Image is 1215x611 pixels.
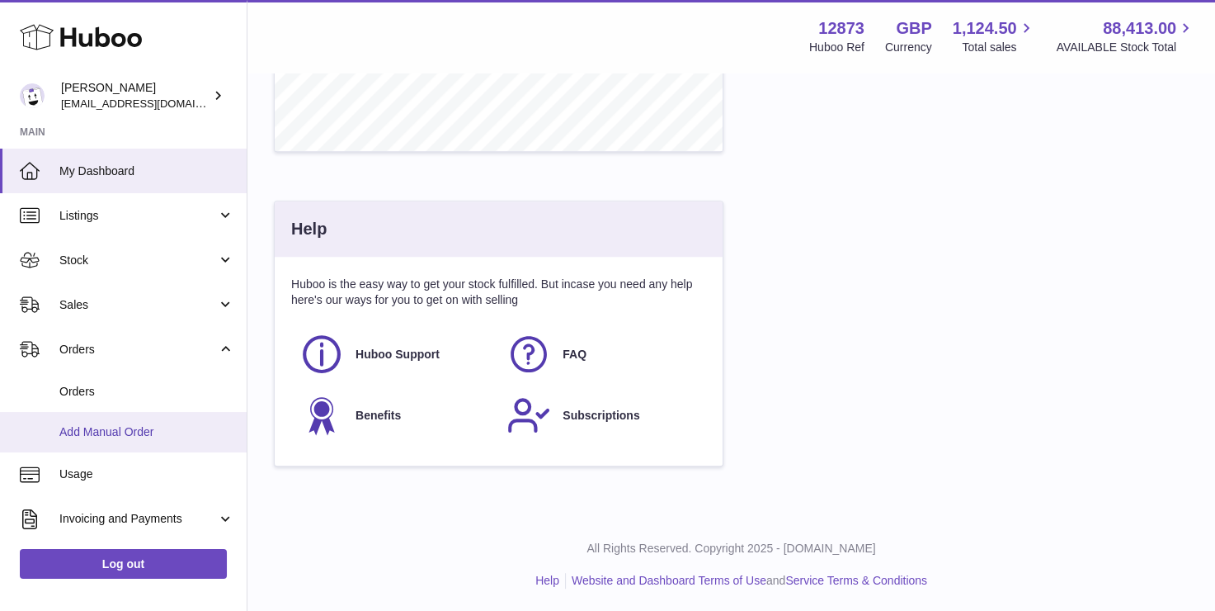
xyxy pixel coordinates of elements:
[962,40,1035,55] span: Total sales
[535,574,559,587] a: Help
[59,208,217,224] span: Listings
[885,40,932,55] div: Currency
[59,253,217,268] span: Stock
[291,218,327,240] h3: Help
[809,40,864,55] div: Huboo Ref
[1056,17,1195,55] a: 88,413.00 AVAILABLE Stock Total
[20,83,45,108] img: tikhon.oleinikov@sleepandglow.com
[356,347,440,362] span: Huboo Support
[563,408,639,424] span: Subscriptions
[291,277,706,308] p: Huboo is the easy way to get your stock fulfilled. But incase you need any help here's our ways f...
[59,424,234,440] span: Add Manual Order
[59,297,217,313] span: Sales
[20,549,227,579] a: Log out
[818,17,864,40] strong: 12873
[61,80,210,111] div: [PERSON_NAME]
[299,393,490,438] a: Benefits
[59,467,234,482] span: Usage
[59,342,217,358] span: Orders
[896,17,931,40] strong: GBP
[59,163,234,179] span: My Dashboard
[566,573,927,589] li: and
[1056,40,1195,55] span: AVAILABLE Stock Total
[563,347,586,362] span: FAQ
[785,574,927,587] a: Service Terms & Conditions
[953,17,1017,40] span: 1,124.50
[299,332,490,377] a: Huboo Support
[59,511,217,527] span: Invoicing and Payments
[506,393,697,438] a: Subscriptions
[953,17,1036,55] a: 1,124.50 Total sales
[572,574,766,587] a: Website and Dashboard Terms of Use
[261,541,1202,557] p: All Rights Reserved. Copyright 2025 - [DOMAIN_NAME]
[356,408,401,424] span: Benefits
[1103,17,1176,40] span: 88,413.00
[61,97,243,110] span: [EMAIL_ADDRESS][DOMAIN_NAME]
[506,332,697,377] a: FAQ
[59,384,234,400] span: Orders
